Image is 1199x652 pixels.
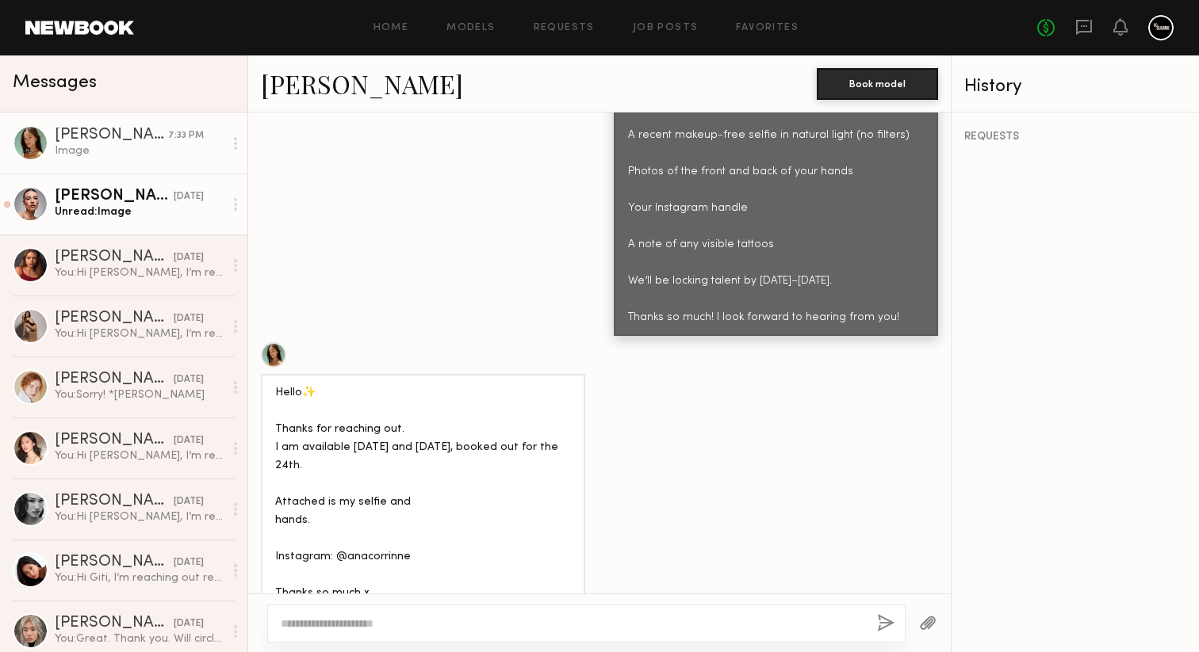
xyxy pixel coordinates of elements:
[275,384,571,602] div: Hello✨ Thanks for reaching out. I am available [DATE] and [DATE], booked out for the 24th. Attach...
[174,250,204,265] div: [DATE]
[964,78,1186,96] div: History
[55,326,224,341] div: You: Hi [PERSON_NAME], I’m reaching out regarding your interest for an upcoming paid shoot for [P...
[55,372,174,387] div: [PERSON_NAME]
[633,23,699,33] a: Job Posts
[55,311,174,326] div: [PERSON_NAME]
[55,570,224,585] div: You: Hi Giti, I’m reaching out regarding your interest for an upcoming paid shoot for [PERSON_NAM...
[168,128,204,143] div: 7:33 PM
[55,189,174,204] div: [PERSON_NAME]
[55,204,224,219] div: Unread: Image
[55,555,174,570] div: [PERSON_NAME]
[55,616,174,631] div: [PERSON_NAME]
[174,555,204,570] div: [DATE]
[55,433,174,448] div: [PERSON_NAME]
[55,265,224,280] div: You: Hi [PERSON_NAME], I’m reaching out regarding your interest for an upcoming paid shoot for [P...
[261,67,463,101] a: [PERSON_NAME]
[174,372,204,387] div: [DATE]
[817,76,938,90] a: Book model
[373,23,409,33] a: Home
[13,74,97,92] span: Messages
[55,143,224,158] div: Image
[55,494,174,509] div: [PERSON_NAME]
[446,23,495,33] a: Models
[55,448,224,463] div: You: Hi [PERSON_NAME], I’m reaching out regarding your interest for an upcoming paid shoot for [P...
[55,631,224,646] div: You: Great. Thank you. Will circle back shortly
[736,23,799,33] a: Favorites
[817,68,938,100] button: Book model
[55,509,224,524] div: You: Hi [PERSON_NAME], I’m reaching out regarding your interest for an upcoming paid shoot for [P...
[55,387,224,402] div: You: Sorry! *[PERSON_NAME]
[174,494,204,509] div: [DATE]
[174,311,204,326] div: [DATE]
[55,250,174,265] div: [PERSON_NAME]
[174,616,204,631] div: [DATE]
[55,128,168,143] div: [PERSON_NAME]
[534,23,595,33] a: Requests
[174,433,204,448] div: [DATE]
[964,132,1186,143] div: REQUESTS
[174,189,204,204] div: [DATE]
